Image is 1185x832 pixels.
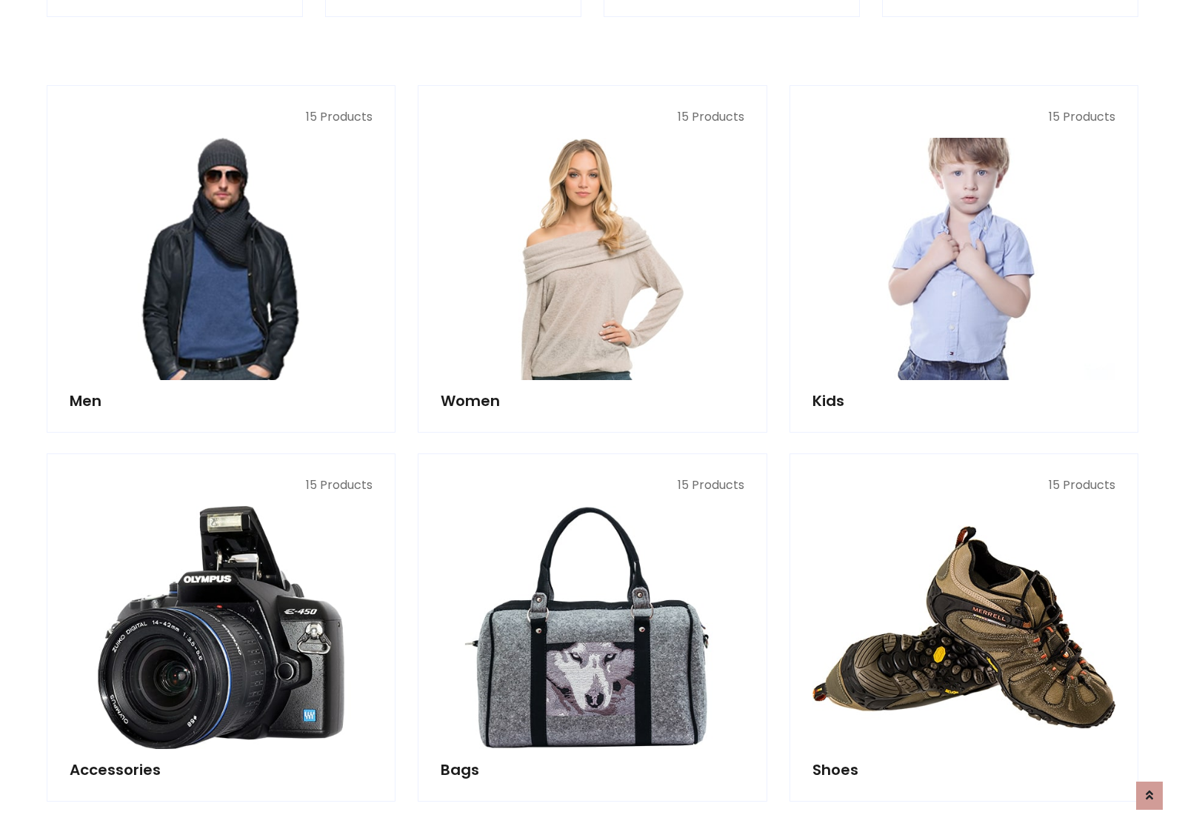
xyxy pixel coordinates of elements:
[70,476,373,494] p: 15 Products
[441,392,744,410] h5: Women
[70,108,373,126] p: 15 Products
[812,761,1115,779] h5: Shoes
[70,392,373,410] h5: Men
[812,108,1115,126] p: 15 Products
[812,476,1115,494] p: 15 Products
[441,761,744,779] h5: Bags
[812,392,1115,410] h5: Kids
[441,108,744,126] p: 15 Products
[441,476,744,494] p: 15 Products
[70,761,373,779] h5: Accessories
